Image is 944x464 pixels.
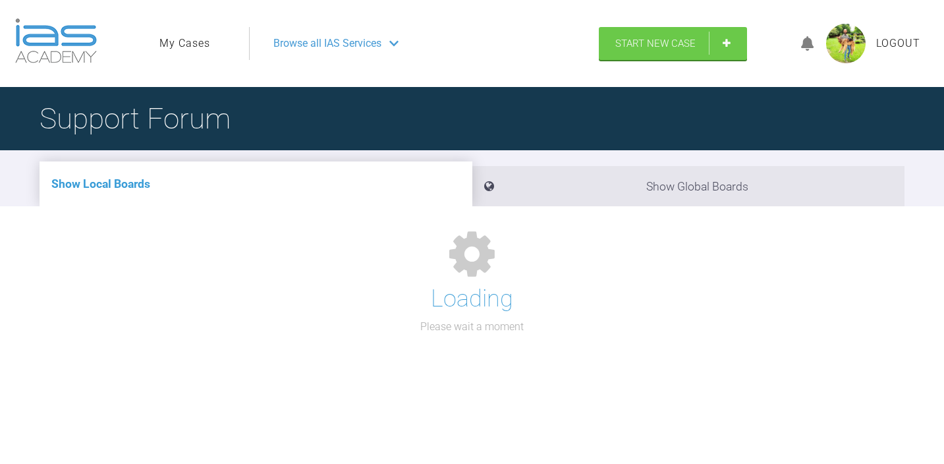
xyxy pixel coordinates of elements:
[599,27,747,60] a: Start New Case
[431,280,513,318] h1: Loading
[40,96,231,142] h1: Support Forum
[420,318,524,335] p: Please wait a moment
[876,35,920,52] a: Logout
[15,18,97,63] img: logo-light.3e3ef733.png
[615,38,696,49] span: Start New Case
[40,161,472,206] li: Show Local Boards
[273,35,381,52] span: Browse all IAS Services
[826,24,866,63] img: profile.png
[159,35,210,52] a: My Cases
[472,166,905,206] li: Show Global Boards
